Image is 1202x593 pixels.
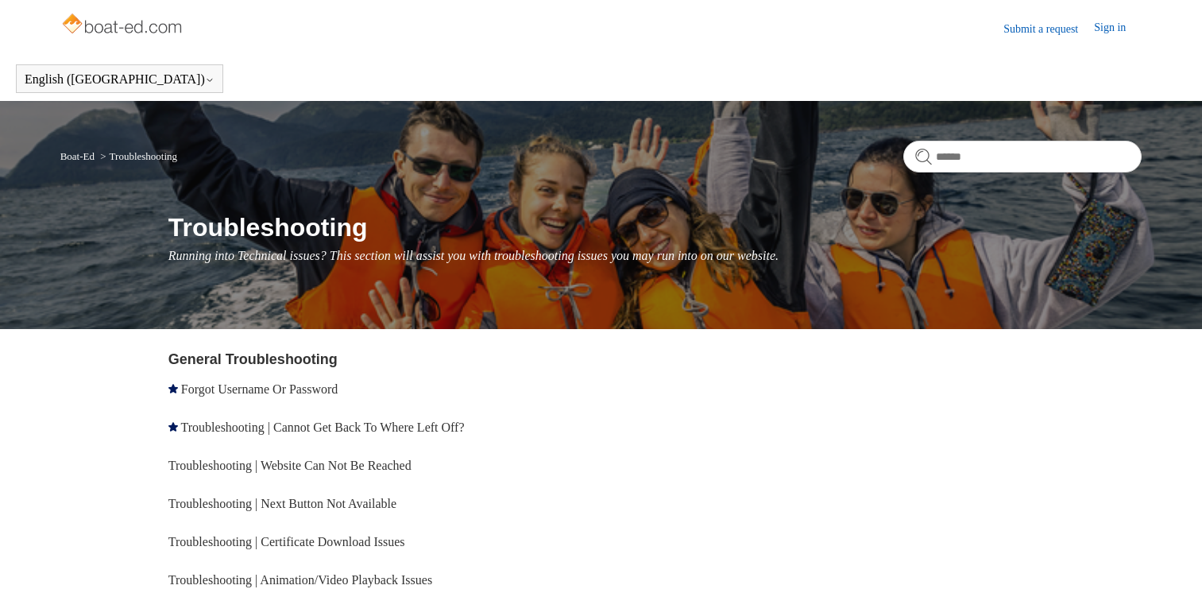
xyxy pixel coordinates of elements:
li: Troubleshooting [97,150,177,162]
button: English ([GEOGRAPHIC_DATA]) [25,72,215,87]
svg: Promoted article [168,384,178,393]
div: Live chat [1149,540,1190,581]
a: Troubleshooting | Animation/Video Playback Issues [168,573,432,587]
p: Running into Technical issues? This section will assist you with troubleshooting issues you may r... [168,246,1142,265]
a: Troubleshooting | Cannot Get Back To Where Left Off? [181,421,465,434]
a: Troubleshooting | Next Button Not Available [168,497,396,510]
input: Search [903,141,1142,172]
a: Boat-Ed [60,150,95,162]
img: Boat-Ed Help Center home page [60,10,187,41]
li: Boat-Ed [60,150,98,162]
a: Sign in [1094,19,1142,38]
a: Submit a request [1003,21,1094,37]
a: Troubleshooting | Website Can Not Be Reached [168,459,412,472]
a: General Troubleshooting [168,351,338,367]
svg: Promoted article [168,422,178,432]
a: Forgot Username Or Password [181,382,338,396]
h1: Troubleshooting [168,208,1142,246]
a: Troubleshooting | Certificate Download Issues [168,535,405,548]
